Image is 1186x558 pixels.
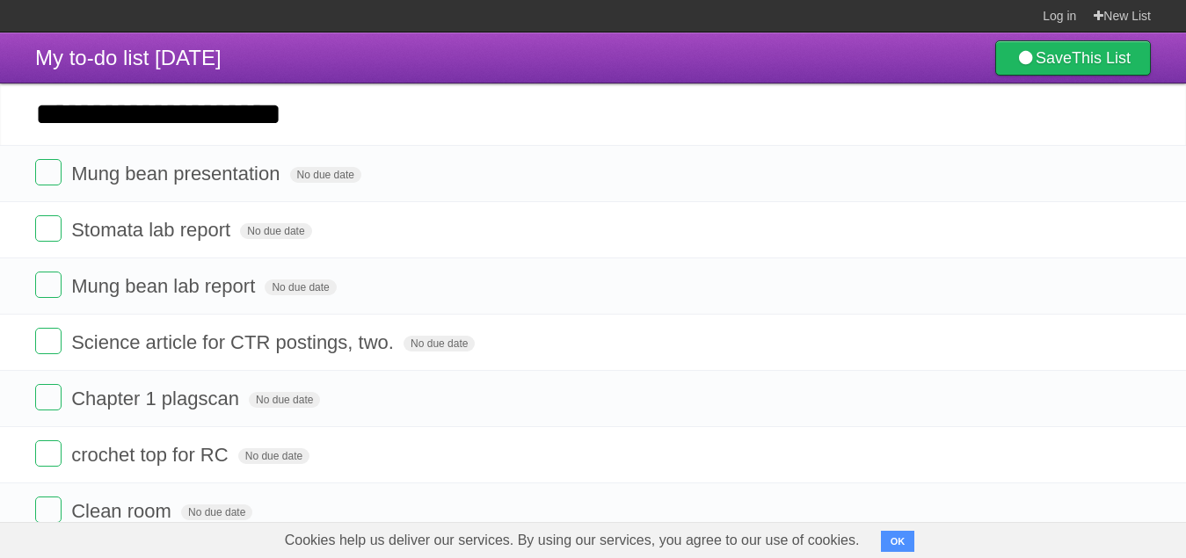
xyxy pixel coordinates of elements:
b: This List [1072,49,1131,67]
span: No due date [265,279,336,295]
span: crochet top for RC [71,444,233,466]
label: Done [35,272,62,298]
span: Science article for CTR postings, two. [71,331,398,353]
span: No due date [404,336,475,351]
button: OK [881,531,915,552]
label: Done [35,215,62,242]
span: No due date [290,167,361,183]
span: No due date [249,392,320,408]
span: Mung bean presentation [71,163,284,185]
span: Stomata lab report [71,219,235,241]
label: Done [35,328,62,354]
span: Cookies help us deliver our services. By using our services, you agree to our use of cookies. [267,523,877,558]
span: My to-do list [DATE] [35,46,222,69]
span: No due date [240,223,311,239]
span: Clean room [71,500,176,522]
span: No due date [181,504,252,520]
label: Done [35,496,62,523]
label: Done [35,159,62,185]
span: Mung bean lab report [71,275,259,297]
label: Done [35,440,62,467]
a: SaveThis List [995,40,1151,76]
span: Chapter 1 plagscan [71,388,244,409]
span: No due date [238,448,309,464]
label: Done [35,384,62,410]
